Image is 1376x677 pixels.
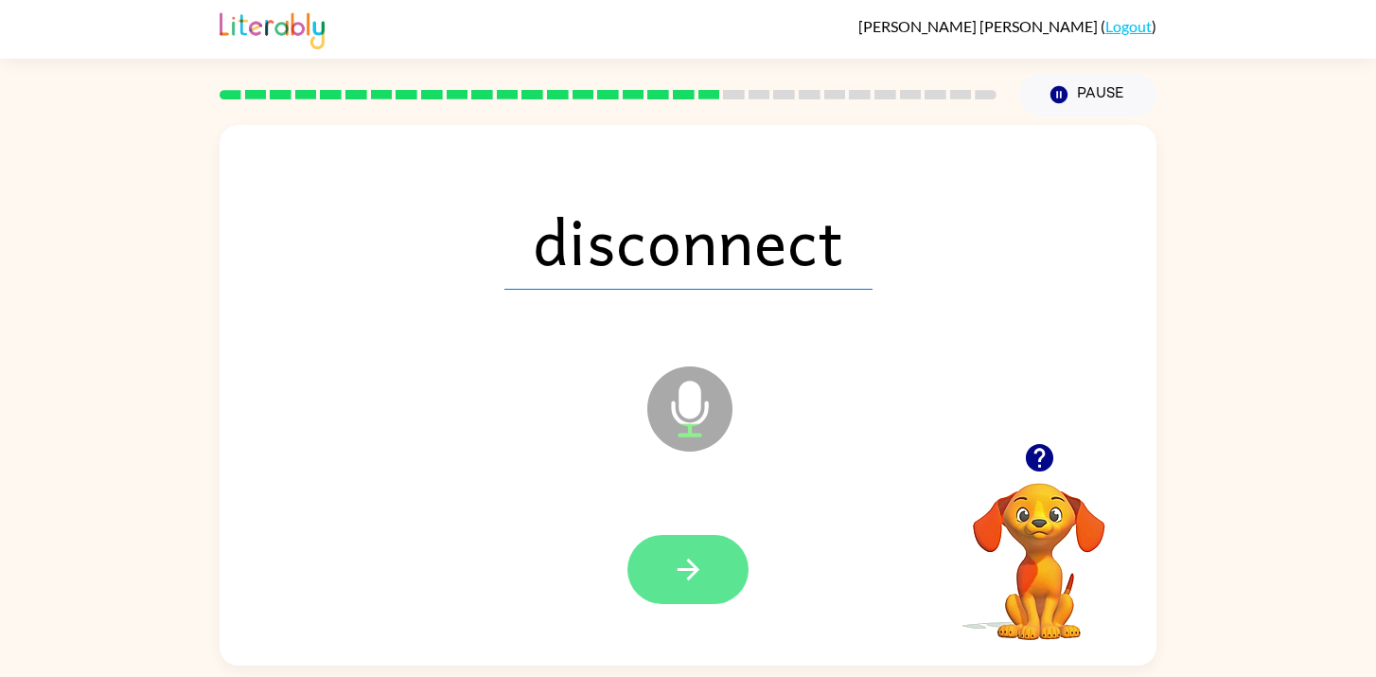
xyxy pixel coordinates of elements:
img: Literably [220,8,325,49]
div: ( ) [858,17,1156,35]
video: Your browser must support playing .mp4 files to use Literably. Please try using another browser. [944,454,1134,643]
a: Logout [1105,17,1152,35]
button: Pause [1019,73,1156,116]
span: disconnect [504,191,873,290]
span: [PERSON_NAME] [PERSON_NAME] [858,17,1101,35]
